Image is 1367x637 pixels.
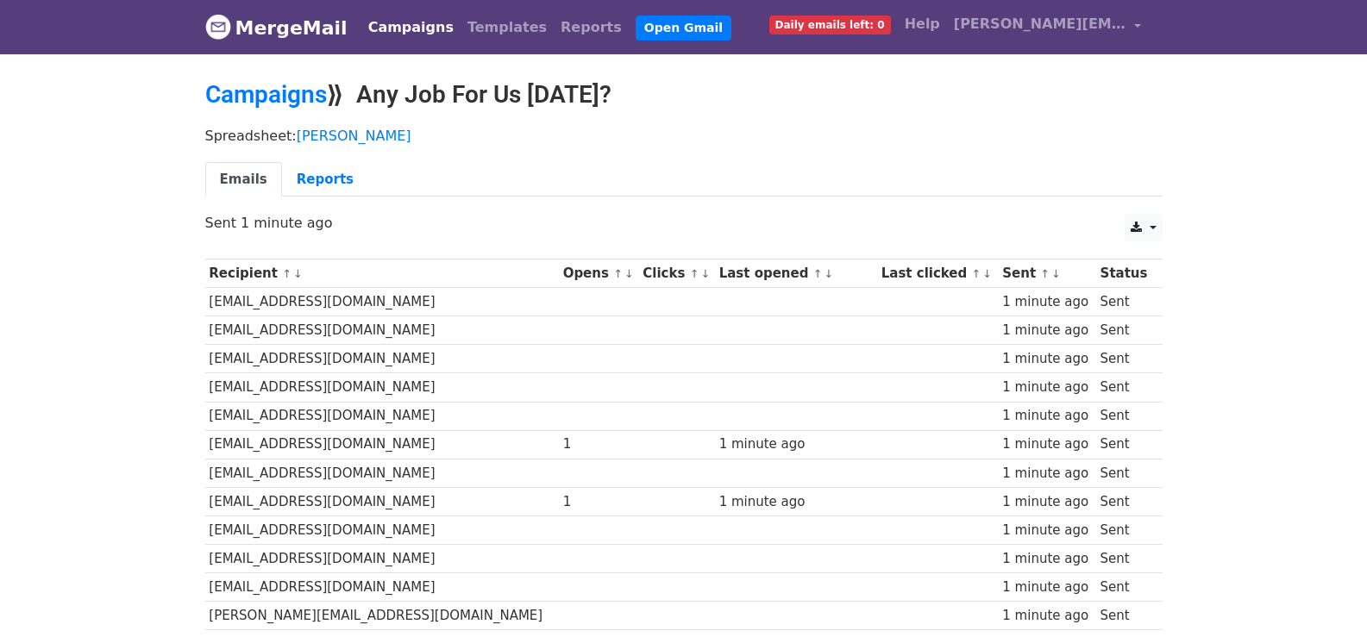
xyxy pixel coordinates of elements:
p: Spreadsheet: [205,127,1163,145]
td: [EMAIL_ADDRESS][DOMAIN_NAME] [205,345,559,373]
p: Sent 1 minute ago [205,214,1163,232]
a: ↑ [972,267,981,280]
td: Sent [1096,459,1154,487]
div: 1 [563,434,635,454]
a: ↑ [690,267,699,280]
div: 1 minute ago [1002,521,1092,540]
a: Help [898,7,947,41]
th: Last opened [715,259,877,288]
th: Sent [999,259,1096,288]
a: ↑ [282,267,292,280]
div: 1 minute ago [1002,292,1092,312]
a: ↓ [293,267,303,280]
td: Sent [1096,487,1154,515]
a: Reports [282,162,368,197]
td: Sent [1096,573,1154,602]
td: Sent [1096,545,1154,573]
td: [EMAIL_ADDRESS][DOMAIN_NAME] [205,573,559,602]
a: Daily emails left: 0 [762,7,898,41]
a: ↓ [824,267,833,280]
a: ↑ [813,267,823,280]
a: ↑ [613,267,623,280]
th: Clicks [639,259,715,288]
div: 1 minute ago [1002,578,1092,597]
a: Open Gmail [636,16,731,41]
div: 1 minute ago [719,434,874,454]
a: Templates [461,10,554,45]
div: 1 minute ago [1002,349,1092,369]
a: [PERSON_NAME] [297,128,411,144]
td: [EMAIL_ADDRESS][DOMAIN_NAME] [205,515,559,544]
td: [EMAIL_ADDRESS][DOMAIN_NAME] [205,402,559,430]
h2: ⟫ Any Job For Us [DATE]? [205,80,1163,109]
a: [PERSON_NAME][EMAIL_ADDRESS][DOMAIN_NAME] [947,7,1149,47]
th: Status [1096,259,1154,288]
div: 1 minute ago [1002,378,1092,397]
td: [EMAIL_ADDRESS][DOMAIN_NAME] [205,373,559,402]
td: [EMAIL_ADDRESS][DOMAIN_NAME] [205,430,559,459]
div: 1 minute ago [1002,464,1092,484]
a: ↓ [700,267,710,280]
td: Sent [1096,515,1154,544]
div: 1 minute ago [1002,549,1092,569]
th: Last clicked [877,259,999,288]
td: [EMAIL_ADDRESS][DOMAIN_NAME] [205,316,559,345]
a: ↓ [1051,267,1061,280]
td: [EMAIL_ADDRESS][DOMAIN_NAME] [205,545,559,573]
td: Sent [1096,288,1154,316]
div: 1 minute ago [1002,406,1092,426]
a: ↑ [1040,267,1050,280]
img: MergeMail logo [205,14,231,40]
th: Recipient [205,259,559,288]
td: Sent [1096,316,1154,345]
td: [EMAIL_ADDRESS][DOMAIN_NAME] [205,487,559,515]
a: MergeMail [205,9,348,46]
div: 1 minute ago [1002,321,1092,340]
a: Emails [205,162,282,197]
span: [PERSON_NAME][EMAIL_ADDRESS][DOMAIN_NAME] [954,14,1126,34]
td: [PERSON_NAME][EMAIL_ADDRESS][DOMAIN_NAME] [205,602,559,630]
a: Reports [554,10,629,45]
a: ↓ [982,267,992,280]
td: Sent [1096,345,1154,373]
div: 1 minute ago [1002,492,1092,512]
div: 1 minute ago [719,492,874,512]
td: Sent [1096,430,1154,459]
a: Campaigns [361,10,461,45]
div: 1 minute ago [1002,606,1092,626]
th: Opens [559,259,639,288]
td: Sent [1096,602,1154,630]
td: Sent [1096,402,1154,430]
div: 1 [563,492,635,512]
td: [EMAIL_ADDRESS][DOMAIN_NAME] [205,459,559,487]
span: Daily emails left: 0 [769,16,891,34]
td: [EMAIL_ADDRESS][DOMAIN_NAME] [205,288,559,316]
a: ↓ [624,267,634,280]
div: 1 minute ago [1002,434,1092,454]
a: Campaigns [205,80,327,109]
td: Sent [1096,373,1154,402]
